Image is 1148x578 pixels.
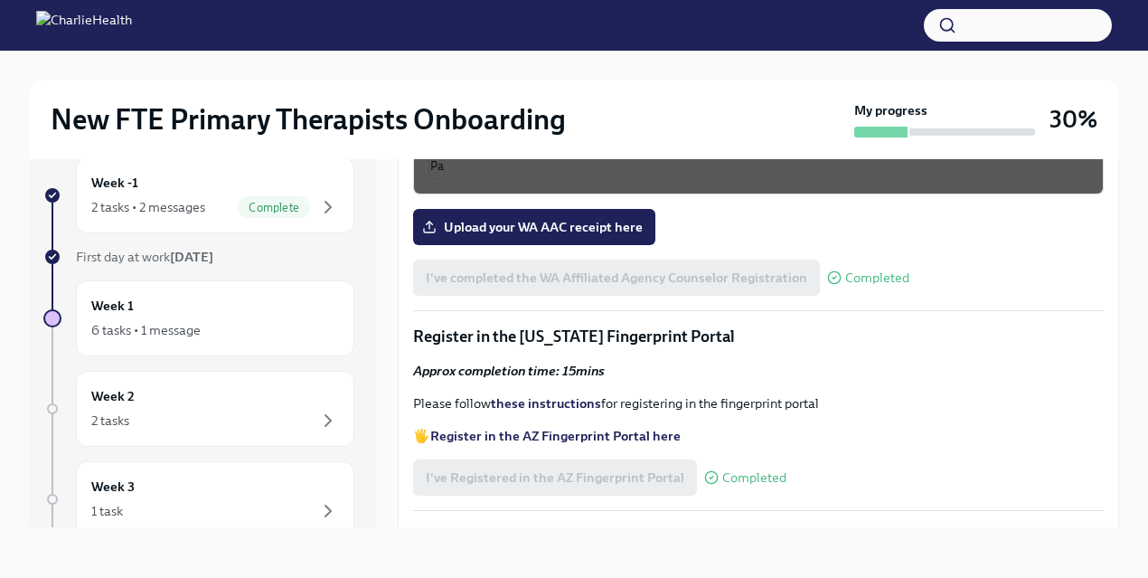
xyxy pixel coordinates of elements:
h6: Week 3 [91,477,135,497]
a: Week -12 tasks • 2 messagesComplete [43,157,354,233]
div: 1 task [91,502,123,520]
a: Week 22 tasks [43,371,354,447]
h6: Week 2 [91,386,135,406]
div: 2 tasks [91,412,129,430]
strong: Approx completion time: 15mins [413,363,605,379]
a: Register in the AZ Fingerprint Portal here [430,428,681,444]
p: 🖐️ [413,427,1104,445]
a: First day at work[DATE] [43,248,354,266]
label: Upload your WA AAC receipt here [413,209,655,245]
h6: Week 1 [91,296,134,316]
span: Upload your WA AAC receipt here [426,218,643,236]
a: Week 31 task [43,461,354,537]
span: First day at work [76,249,213,265]
span: Completed [722,471,786,485]
img: CharlieHealth [36,11,132,40]
span: Complete [238,201,310,214]
a: Week 16 tasks • 1 message [43,280,354,356]
a: these instructions [491,395,601,412]
div: 2 tasks • 2 messages [91,198,205,216]
strong: My progress [854,101,927,119]
span: Completed [845,271,909,285]
div: 6 tasks • 1 message [91,321,201,339]
h2: New FTE Primary Therapists Onboarding [51,101,566,137]
h6: Week -1 [91,173,138,193]
p: [US_STATE] Criminal History Affidavit [413,526,1104,547]
h3: 30% [1049,103,1097,136]
strong: [DATE] [170,249,213,265]
p: Please follow for registering in the fingerprint portal [413,394,1104,412]
p: Register in the [US_STATE] Fingerprint Portal [413,326,1104,347]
